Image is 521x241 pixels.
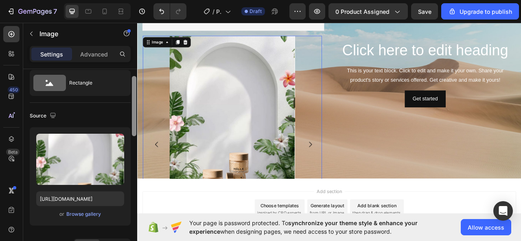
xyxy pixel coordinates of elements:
div: Image [17,25,34,32]
button: Allow access [461,219,511,235]
div: Generate layout [221,232,263,241]
p: Advanced [80,50,108,59]
div: Choose templates [157,232,206,241]
p: 7 [53,7,57,16]
p: Image [39,29,109,39]
button: Browse gallery [66,210,101,218]
div: Source [30,111,58,122]
img: preview-image [36,134,124,185]
div: Undo/Redo [153,3,186,20]
input: https://example.com/image.jpg [36,191,124,206]
span: Allow access [468,223,504,232]
span: / [212,7,215,16]
div: Beta [6,149,20,155]
span: synchronize your theme style & enhance your experience [189,219,418,235]
div: Add blank section [280,232,330,241]
span: or [59,209,64,219]
button: Get started [340,90,392,111]
button: Upgrade to publish [441,3,519,20]
div: Get started [350,95,382,106]
div: Open Intercom Messenger [493,201,513,221]
span: Draft [250,8,262,15]
div: 450 [8,87,20,93]
button: Save [411,3,438,20]
div: This is your text block. Click to edit and make it your own. Share your product's story or servic... [251,58,482,83]
button: Carousel Back Arrow [13,147,36,170]
iframe: Design area [137,20,521,217]
h2: Click here to edit heading [251,26,482,52]
span: Save [418,8,431,15]
span: Product Page - [DATE] 13:14:04 [216,7,222,16]
div: Rectangle [69,74,119,92]
button: Carousel Next Arrow [208,147,231,170]
img: gempages_578628554720281481-6ebf8e36-7e6c-49c2-88f7-dd9b01ea8544.png [41,20,200,233]
div: Browse gallery [66,211,101,218]
span: Add section [225,214,264,222]
span: 0 product assigned [335,7,390,16]
button: 0 product assigned [328,3,408,20]
div: Upgrade to publish [448,7,512,16]
p: Settings [40,50,63,59]
button: 7 [3,3,61,20]
span: Your page is password protected. To when designing pages, we need access to your store password. [189,219,449,236]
